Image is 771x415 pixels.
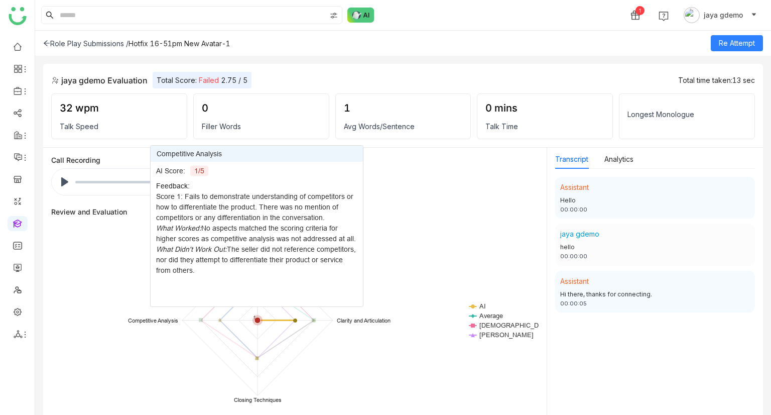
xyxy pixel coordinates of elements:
div: jaya gdemo Evaluation [51,74,148,86]
div: 1 [635,6,645,15]
img: avatar [684,7,700,23]
button: Re Attempt [711,35,763,51]
text: 4 [253,257,256,264]
div: Filler Words [202,122,321,131]
div: 1 [344,102,463,114]
img: logo [9,7,27,25]
input: Seek [75,177,271,187]
div: Role Play Submissions / [43,39,128,48]
span: Assistant [560,277,589,285]
div: Longest Monologue [627,110,746,119]
span: jaya gdemo [560,230,599,238]
span: jaya gdemo [704,10,743,21]
div: 32 wpm [60,102,179,114]
div: Talk Time [485,122,604,131]
button: jaya gdemo [682,7,759,23]
text: 1 [253,314,256,321]
button: Play [57,174,73,190]
div: Call Recording [51,156,539,164]
text: Clarity and Articulation [337,317,391,324]
text: [PERSON_NAME] [479,331,534,339]
span: Assistant [560,183,589,191]
button: Analytics [604,154,633,165]
img: role-play.svg [51,76,59,84]
div: 0 mins [485,102,604,114]
img: ask-buddy-normal.svg [347,8,374,23]
text: [DEMOGRAPHIC_DATA][PERSON_NAME] [479,321,607,329]
text: Closing Techniques [234,396,282,403]
div: hello [560,243,750,252]
div: 0 [202,102,321,114]
text: Competitive Analysis [128,317,178,324]
text: Call to Action [242,238,273,245]
text: 2 [253,295,256,302]
div: 00:00:00 [560,252,750,261]
button: Transcript [555,154,588,165]
text: 3 [253,276,256,283]
div: Hello [560,196,750,205]
div: Hi there, thanks for connecting. [560,290,750,299]
span: Failed [199,76,219,84]
div: Hotfix 16-51pm New Avatar-1 [128,39,230,48]
div: Total Score: 2.75 / 5 [153,72,251,88]
text: Average [479,312,503,320]
div: 00:00:00 [560,205,750,214]
input: Volume [290,177,335,187]
div: Talk Speed [60,122,179,131]
div: 00:00:05 [560,299,750,308]
div: Review and Evaluation [51,207,127,216]
text: AI [479,302,486,310]
span: 13 sec [732,76,755,84]
div: Total time taken: [678,76,755,84]
span: Re Attempt [719,38,755,49]
img: help.svg [659,11,669,21]
div: Avg Words/Sentence [344,122,463,131]
img: search-type.svg [330,12,338,20]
